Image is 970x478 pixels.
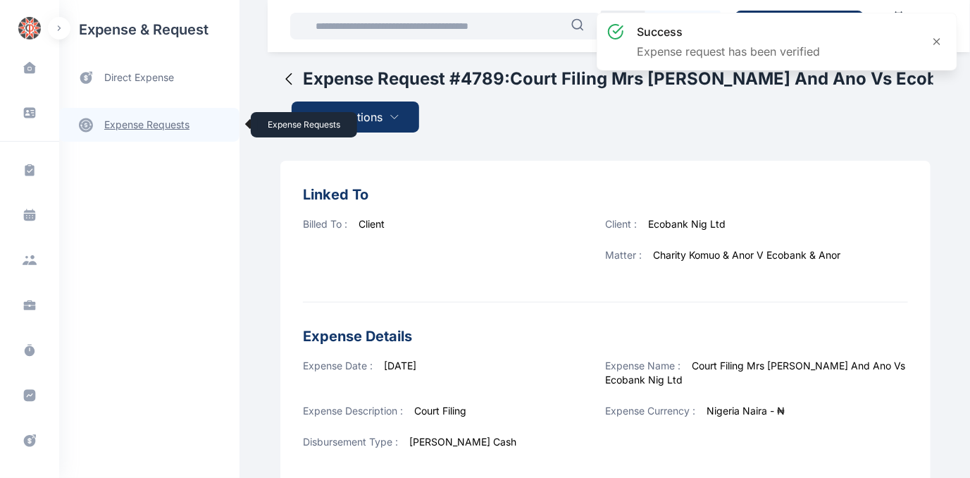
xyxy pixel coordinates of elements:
[606,360,906,386] span: Court Filing Mrs [PERSON_NAME] And Ano Vs Ecobank Nig Ltd
[59,108,240,142] a: expense requests
[303,183,908,206] h3: Linked To
[606,360,681,372] span: Expense Name :
[414,405,466,417] span: Court Filing
[654,249,841,261] span: Charity Komuo & Anor V Ecobank & Anor
[637,43,820,60] p: Expense request has been verified
[303,360,373,372] span: Expense Date :
[303,436,398,448] span: Disbursement Type :
[875,5,923,47] a: Calendar
[606,249,642,261] span: Matter :
[303,405,403,417] span: Expense Description :
[59,59,240,97] a: direct expense
[303,218,347,230] span: Billed To :
[606,405,696,417] span: Expense Currency :
[303,325,908,348] h3: Expense Details
[59,97,240,142] div: expense requestsexpense requests
[384,360,416,372] span: [DATE]
[637,23,820,40] h3: success
[311,109,383,125] span: More Options
[359,218,385,230] span: Client
[104,71,174,85] span: direct expense
[606,218,638,230] span: Client :
[649,218,726,230] span: Ecobank Nig Ltd
[707,405,785,417] span: Nigeria Naira - ₦
[409,436,516,448] span: [PERSON_NAME] Cash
